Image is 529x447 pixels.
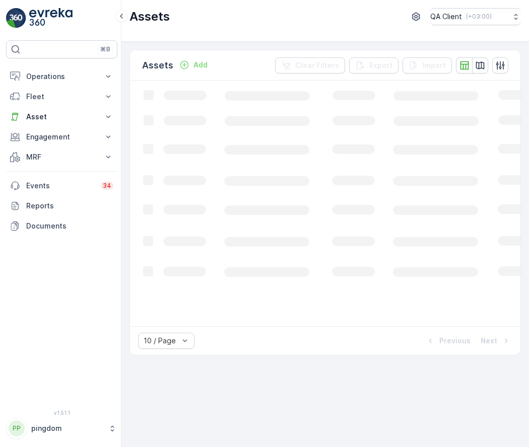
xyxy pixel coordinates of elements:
[103,182,111,190] p: 34
[29,8,73,28] img: logo_light-DOdMpM7g.png
[466,13,492,21] p: ( +03:00 )
[175,59,212,71] button: Add
[26,221,113,231] p: Documents
[100,45,110,53] p: ⌘B
[6,107,117,127] button: Asset
[6,216,117,236] a: Documents
[430,8,521,25] button: QA Client(+03:00)
[403,57,452,73] button: Import
[424,335,472,347] button: Previous
[6,66,117,87] button: Operations
[369,60,392,70] p: Export
[275,57,345,73] button: Clear Filters
[26,92,97,102] p: Fleet
[439,336,471,346] p: Previous
[26,132,97,142] p: Engagement
[423,60,446,70] p: Import
[6,8,26,28] img: logo
[26,112,97,122] p: Asset
[6,418,117,439] button: PPpingdom
[295,60,339,70] p: Clear Filters
[129,9,170,25] p: Assets
[6,147,117,167] button: MRF
[6,87,117,107] button: Fleet
[349,57,399,73] button: Export
[26,201,113,211] p: Reports
[430,12,462,22] p: QA Client
[193,60,208,70] p: Add
[480,335,512,347] button: Next
[6,196,117,216] a: Reports
[9,420,25,436] div: PP
[6,410,117,416] span: v 1.51.1
[26,152,97,162] p: MRF
[6,127,117,147] button: Engagement
[481,336,497,346] p: Next
[142,58,173,72] p: Assets
[26,71,97,82] p: Operations
[6,176,117,196] a: Events34
[26,181,95,191] p: Events
[31,423,103,433] p: pingdom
